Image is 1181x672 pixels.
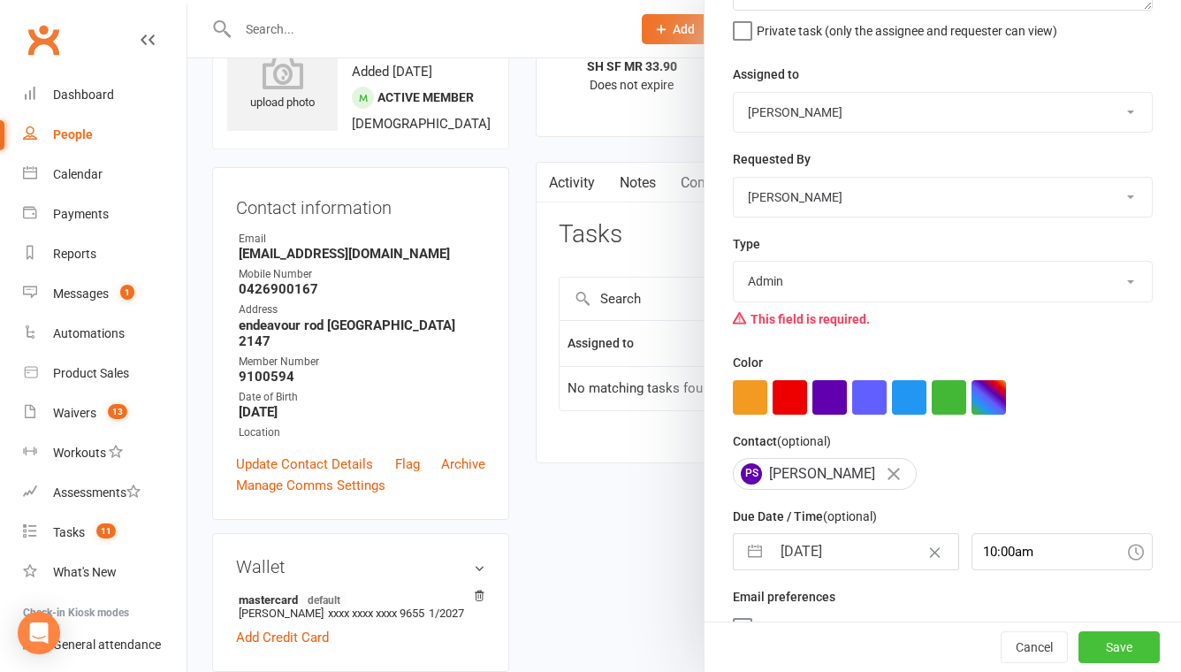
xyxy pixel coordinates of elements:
[23,314,187,354] a: Automations
[733,65,799,84] label: Assigned to
[53,525,85,539] div: Tasks
[53,88,114,102] div: Dashboard
[53,326,125,340] div: Automations
[919,535,950,569] button: Clear Date
[733,234,760,254] label: Type
[53,286,109,301] div: Messages
[757,615,867,635] span: Send reminder email
[23,75,187,115] a: Dashboard
[108,404,127,419] span: 13
[23,473,187,513] a: Assessments
[23,234,187,274] a: Reports
[1078,631,1160,663] button: Save
[733,507,877,526] label: Due Date / Time
[53,446,106,460] div: Workouts
[733,149,811,169] label: Requested By
[53,638,161,652] div: General attendance
[53,167,103,181] div: Calendar
[120,285,134,300] span: 1
[23,513,187,553] a: Tasks 11
[96,523,116,538] span: 11
[21,18,65,62] a: Clubworx
[733,302,1153,336] div: This field is required.
[23,195,187,234] a: Payments
[733,587,835,607] label: Email preferences
[23,553,187,592] a: What's New
[733,353,763,372] label: Color
[53,247,96,261] div: Reports
[53,565,117,579] div: What's New
[23,115,187,155] a: People
[23,274,187,314] a: Messages 1
[733,431,831,451] label: Contact
[53,127,93,141] div: People
[1001,631,1068,663] button: Cancel
[23,155,187,195] a: Calendar
[23,433,187,473] a: Workouts
[53,366,129,380] div: Product Sales
[23,354,187,393] a: Product Sales
[18,612,60,654] div: Open Intercom Messenger
[823,509,877,523] small: (optional)
[757,18,1057,38] span: Private task (only the assignee and requester can view)
[777,434,831,448] small: (optional)
[53,207,109,221] div: Payments
[53,485,141,500] div: Assessments
[733,458,917,490] div: [PERSON_NAME]
[23,393,187,433] a: Waivers 13
[53,406,96,420] div: Waivers
[23,625,187,665] a: General attendance kiosk mode
[741,463,762,485] span: PS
